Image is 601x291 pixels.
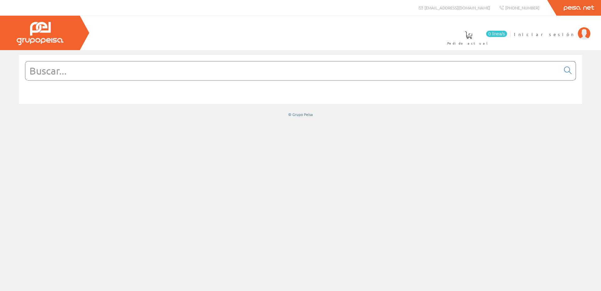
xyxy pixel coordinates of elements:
[25,61,560,80] input: Buscar...
[486,31,507,37] span: 0 línea/s
[424,5,490,10] span: [EMAIL_ADDRESS][DOMAIN_NAME]
[514,31,575,37] span: Iniciar sesión
[514,26,590,32] a: Iniciar sesión
[447,40,490,46] span: Pedido actual
[505,5,539,10] span: [PHONE_NUMBER]
[19,112,582,117] div: © Grupo Peisa
[17,22,64,45] img: Grupo Peisa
